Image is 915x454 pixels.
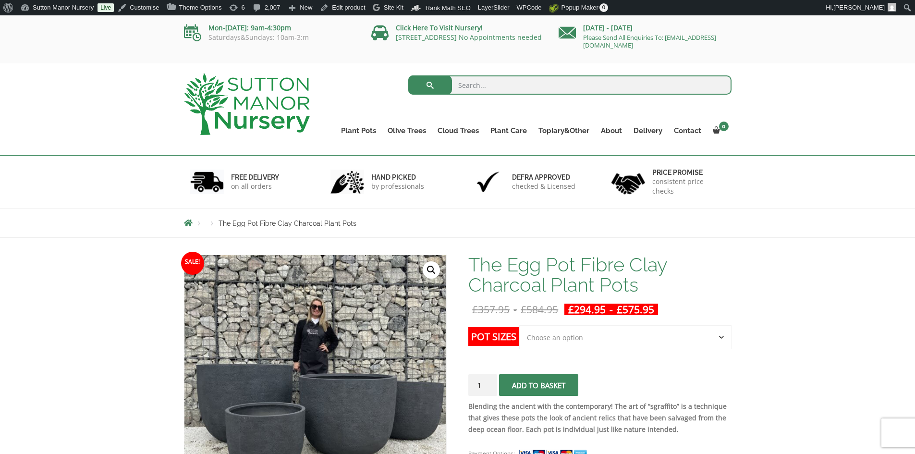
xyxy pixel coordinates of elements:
a: View full-screen image gallery [423,261,440,279]
img: 1.jpg [190,170,224,194]
span: 0 [599,3,608,12]
label: Pot Sizes [468,327,519,346]
a: Cloud Trees [432,124,485,137]
a: Plant Pots [335,124,382,137]
a: Plant Care [485,124,533,137]
a: Delivery [628,124,668,137]
p: on all orders [231,182,279,191]
img: 4.jpg [611,167,645,196]
h6: Price promise [652,168,725,177]
span: £ [521,303,526,316]
input: Product quantity [468,374,497,396]
input: Search... [408,75,732,95]
span: Sale! [181,252,204,275]
a: Live [98,3,114,12]
p: [DATE] - [DATE] [559,22,732,34]
a: [STREET_ADDRESS] No Appointments needed [396,33,542,42]
span: [PERSON_NAME] [833,4,885,11]
nav: Breadcrumbs [184,219,732,227]
p: Saturdays&Sundays: 10am-3:m [184,34,357,41]
ins: - [564,304,658,315]
span: 0 [719,122,729,131]
a: About [595,124,628,137]
bdi: 584.95 [521,303,558,316]
span: Site Kit [384,4,403,11]
span: Rank Math SEO [426,4,471,12]
h6: Defra approved [512,173,575,182]
a: Olive Trees [382,124,432,137]
p: checked & Licensed [512,182,575,191]
span: £ [472,303,478,316]
span: £ [568,303,574,316]
p: by professionals [371,182,424,191]
img: logo [184,73,310,135]
a: Please Send All Enquiries To: [EMAIL_ADDRESS][DOMAIN_NAME] [583,33,716,49]
a: Click Here To Visit Nursery! [396,23,483,32]
span: The Egg Pot Fibre Clay Charcoal Plant Pots [219,220,356,227]
bdi: 575.95 [617,303,654,316]
strong: Blending the ancient with the contemporary! The art of “sgraffito” is a technique that gives thes... [468,402,727,434]
bdi: 357.95 [472,303,510,316]
del: - [468,304,562,315]
img: 3.jpg [471,170,505,194]
a: Contact [668,124,707,137]
button: Add to basket [499,374,578,396]
p: consistent price checks [652,177,725,196]
a: 0 [707,124,732,137]
h1: The Egg Pot Fibre Clay Charcoal Plant Pots [468,255,731,295]
a: Topiary&Other [533,124,595,137]
p: Mon-[DATE]: 9am-4:30pm [184,22,357,34]
h6: FREE DELIVERY [231,173,279,182]
span: £ [617,303,622,316]
img: 2.jpg [330,170,364,194]
bdi: 294.95 [568,303,606,316]
h6: hand picked [371,173,424,182]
